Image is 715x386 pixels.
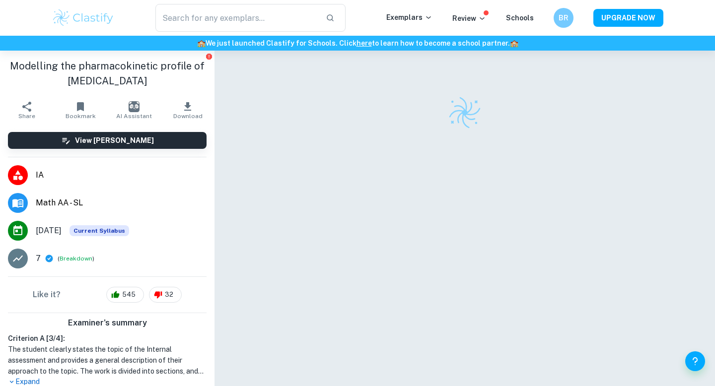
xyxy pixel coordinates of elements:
p: Review [452,13,486,24]
button: UPGRADE NOW [593,9,663,27]
img: AI Assistant [129,101,140,112]
input: Search for any exemplars... [155,4,318,32]
span: 545 [117,290,141,300]
span: Bookmark [66,113,96,120]
div: 32 [149,287,182,303]
button: BR [554,8,573,28]
h6: Like it? [33,289,61,301]
span: Current Syllabus [70,225,129,236]
span: 32 [159,290,179,300]
h6: Examiner's summary [4,317,211,329]
button: Bookmark [54,96,107,124]
a: here [357,39,372,47]
span: IA [36,169,207,181]
h1: Modelling the pharmacokinetic profile of [MEDICAL_DATA] [8,59,207,88]
button: Breakdown [60,254,92,263]
h6: Criterion A [ 3 / 4 ]: [8,333,207,344]
span: AI Assistant [116,113,152,120]
button: AI Assistant [107,96,161,124]
h6: We just launched Clastify for Schools. Click to learn how to become a school partner. [2,38,713,49]
button: View [PERSON_NAME] [8,132,207,149]
a: Schools [506,14,534,22]
div: 545 [106,287,144,303]
span: 🏫 [510,39,518,47]
p: 7 [36,253,41,264]
h6: View [PERSON_NAME] [75,135,154,146]
span: Math AA - SL [36,197,207,209]
img: Clastify logo [447,95,482,130]
button: Help and Feedback [685,351,705,371]
span: Download [173,113,203,120]
h6: BR [558,12,570,23]
img: Clastify logo [52,8,115,28]
div: This exemplar is based on the current syllabus. Feel free to refer to it for inspiration/ideas wh... [70,225,129,236]
button: Report issue [205,53,213,60]
p: Exemplars [386,12,432,23]
span: [DATE] [36,225,62,237]
span: ( ) [58,254,94,263]
span: Share [18,113,35,120]
span: 🏫 [197,39,206,47]
h1: The student clearly states the topic of the Internal assessment and provides a general descriptio... [8,344,207,377]
button: Download [161,96,214,124]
